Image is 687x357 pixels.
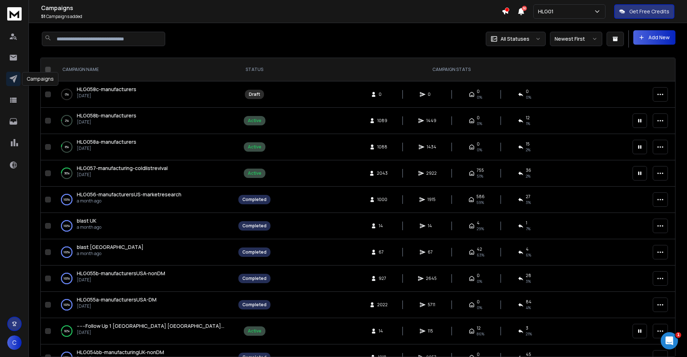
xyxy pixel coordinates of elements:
[526,141,530,147] span: 15
[477,278,482,284] span: 0%
[65,91,69,98] p: 0 %
[54,160,234,187] td: 36%HLG057-manufacturing-coldlistrevival[DATE]
[477,325,481,331] span: 12
[428,302,435,308] span: 5711
[538,8,556,15] p: HLG01
[77,119,136,125] p: [DATE]
[248,118,261,124] div: Active
[526,115,530,121] span: 12
[526,121,530,126] span: 1 %
[7,335,22,350] button: C
[477,252,484,258] span: 63 %
[234,58,275,81] th: STATUS
[428,223,435,229] span: 14
[426,276,437,281] span: 2645
[477,331,484,337] span: 86 %
[477,173,483,179] span: 51 %
[249,92,260,97] div: Draft
[526,200,531,205] span: 3 %
[428,92,435,97] span: 0
[526,173,530,179] span: 2 %
[65,143,69,151] p: 8 %
[275,58,628,81] th: CAMPAIGN STATS
[41,4,502,12] h1: Campaigns
[54,213,234,239] td: 100%blast UKa month ago
[242,249,267,255] div: Completed
[41,14,502,19] p: Campaigns added
[476,194,485,200] span: 586
[77,112,136,119] a: HLG058b-manufacturers
[522,6,527,11] span: 50
[242,197,267,202] div: Completed
[242,302,267,308] div: Completed
[77,296,157,303] a: HLG055a-manufacturersUSA-DM
[77,322,230,329] span: ------Follow Up 1 [GEOGRAPHIC_DATA] [GEOGRAPHIC_DATA]------
[526,220,527,226] span: 1
[63,275,70,282] p: 100 %
[379,92,386,97] span: 0
[379,276,386,281] span: 927
[77,296,157,303] span: HLG055a-manufacturersUSA-DM
[428,328,435,334] span: 115
[526,94,531,100] span: 0%
[77,244,144,251] a: blast [GEOGRAPHIC_DATA]
[477,246,482,252] span: 42
[77,349,164,356] a: HLG054bb-manufacturingUK-nonDM
[526,168,531,173] span: 36
[526,299,532,305] span: 84
[22,72,58,86] div: Campaigns
[77,217,96,224] a: blast UK
[426,118,436,124] span: 1449
[427,144,436,150] span: 1434
[675,332,681,338] span: 1
[614,4,674,19] button: Get Free Credits
[526,246,529,252] span: 4
[54,239,234,265] td: 100%blast [GEOGRAPHIC_DATA]a month ago
[64,170,70,177] p: 36 %
[379,328,386,334] span: 14
[248,170,261,176] div: Active
[77,330,227,335] p: [DATE]
[377,144,387,150] span: 1088
[526,89,529,94] span: 0
[77,303,157,309] p: [DATE]
[477,89,480,94] span: 0
[633,30,675,45] button: Add New
[477,147,482,153] span: 0%
[629,8,669,15] p: Get Free Credits
[427,197,436,202] span: 1915
[379,223,386,229] span: 14
[377,118,387,124] span: 1089
[63,196,70,203] p: 100 %
[377,170,388,176] span: 2043
[477,299,480,305] span: 0
[242,223,267,229] div: Completed
[477,226,484,232] span: 29 %
[426,170,437,176] span: 2922
[526,147,530,153] span: 2 %
[248,328,261,334] div: Active
[377,302,388,308] span: 2022
[54,108,234,134] td: 2%HLG058b-manufacturers[DATE]
[526,278,531,284] span: 3 %
[77,191,181,198] span: HLG056-manufacturersUS-marketresearch
[477,220,480,226] span: 4
[54,58,234,81] th: CAMPAIGN NAME
[526,305,531,311] span: 4 %
[64,327,70,335] p: 92 %
[661,332,678,349] iframe: Intercom live chat
[428,249,435,255] span: 67
[77,277,165,283] p: [DATE]
[54,265,234,292] td: 100%HLG055b-manufacturersUSA-nonDM[DATE]
[77,86,136,93] a: HLG058c-manufacturers
[477,168,484,173] span: 755
[77,251,144,256] p: a month ago
[477,305,482,311] span: 0%
[526,273,531,278] span: 28
[77,322,227,330] a: ------Follow Up 1 [GEOGRAPHIC_DATA] [GEOGRAPHIC_DATA]------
